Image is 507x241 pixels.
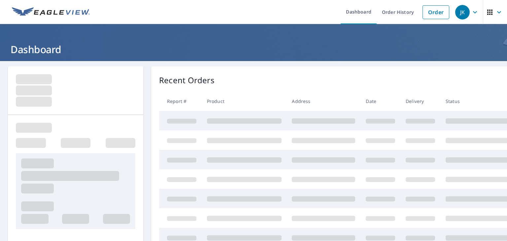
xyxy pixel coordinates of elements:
th: Product [202,91,287,111]
th: Address [287,91,360,111]
h1: Dashboard [8,43,499,56]
a: Order [422,5,449,19]
p: Recent Orders [159,74,215,86]
th: Date [360,91,400,111]
th: Report # [159,91,202,111]
th: Delivery [400,91,440,111]
img: EV Logo [12,7,90,17]
div: JK [455,5,470,19]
